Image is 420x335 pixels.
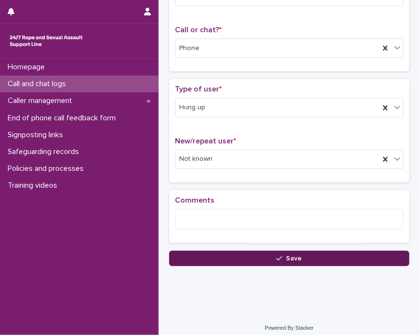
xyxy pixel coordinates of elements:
[179,154,212,164] span: Not known
[4,96,80,105] p: Caller management
[175,26,222,34] span: Call or chat?
[4,147,86,156] p: Safeguarding records
[4,63,52,72] p: Homepage
[4,79,74,89] p: Call and chat logs
[175,196,214,204] span: Comments
[175,85,222,93] span: Type of user
[179,103,205,113] span: Hung up
[4,114,124,123] p: End of phone call feedback form
[286,255,302,262] span: Save
[179,43,199,53] span: Phone
[4,164,91,173] p: Policies and processes
[175,137,236,145] span: New/repeat user
[4,181,65,190] p: Training videos
[4,130,71,140] p: Signposting links
[265,325,313,331] a: Powered By Stacker
[8,31,85,51] img: rhQMoQhaT3yELyF149Cw
[169,251,409,266] button: Save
